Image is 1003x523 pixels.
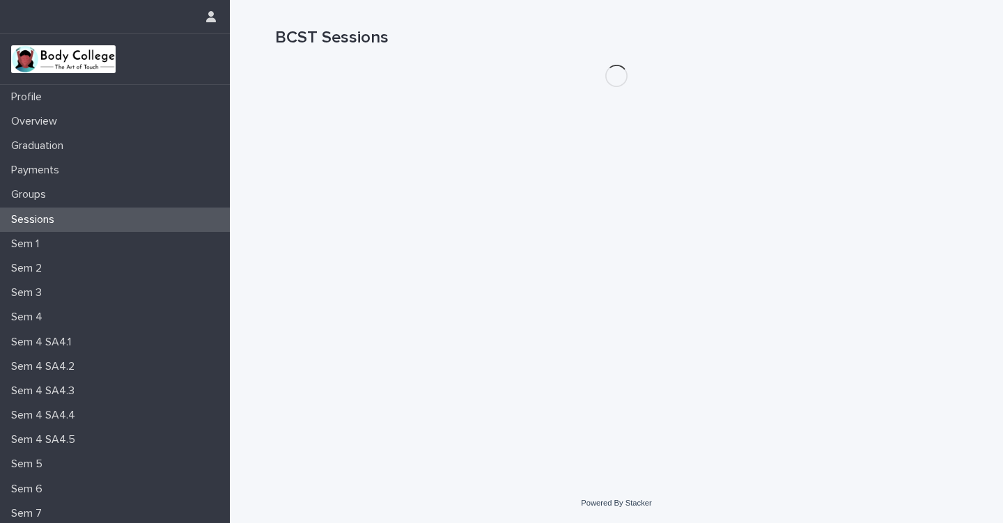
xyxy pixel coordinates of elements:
p: Sem 7 [6,507,53,520]
p: Sem 4 SA4.3 [6,384,86,398]
p: Profile [6,91,53,104]
p: Sem 4 SA4.5 [6,433,86,446]
p: Overview [6,115,68,128]
p: Graduation [6,139,75,153]
p: Payments [6,164,70,177]
p: Sessions [6,213,65,226]
h1: BCST Sessions [275,28,958,48]
p: Sem 4 SA4.4 [6,409,86,422]
p: Groups [6,188,57,201]
img: xvtzy2PTuGgGH0xbwGb2 [11,45,116,73]
p: Sem 2 [6,262,53,275]
p: Sem 4 SA4.1 [6,336,82,349]
p: Sem 4 [6,311,54,324]
p: Sem 1 [6,237,50,251]
p: Sem 5 [6,458,54,471]
a: Powered By Stacker [581,499,651,507]
p: Sem 4 SA4.2 [6,360,86,373]
p: Sem 3 [6,286,53,299]
p: Sem 6 [6,483,54,496]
